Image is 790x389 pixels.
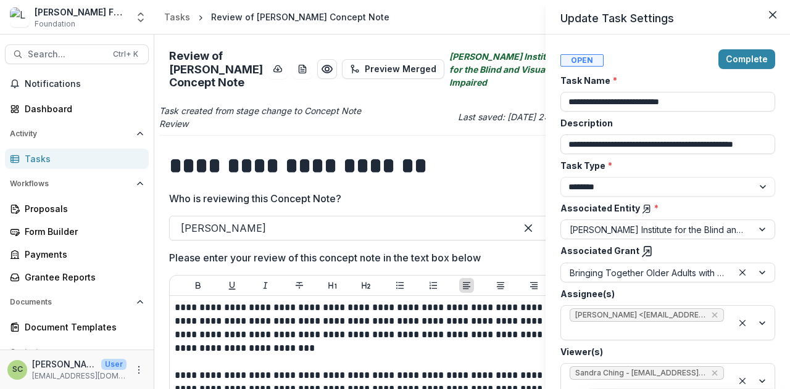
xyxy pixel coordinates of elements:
label: Description [560,117,768,129]
label: Assignee(s) [560,287,768,300]
div: Clear selected options [735,265,750,280]
div: Clear selected options [735,374,750,388]
label: Task Type [560,159,768,172]
label: Associated Entity [560,202,768,215]
span: Open [560,54,604,67]
div: Remove Khanh Phan <ktphan@lavellefund.org> (ktphan@lavellefund.org) [710,309,720,321]
span: [PERSON_NAME] <[EMAIL_ADDRESS][DOMAIN_NAME]> ([EMAIL_ADDRESS][DOMAIN_NAME]) [575,311,706,319]
label: Viewer(s) [560,345,768,358]
label: Task Name [560,74,768,87]
button: Close [763,5,783,25]
div: Clear selected options [735,316,750,330]
span: Sandra Ching - [EMAIL_ADDRESS][DOMAIN_NAME] [575,369,706,377]
label: Associated Grant [560,244,768,258]
button: Complete [718,49,775,69]
div: Remove Sandra Ching - sching@lavellefund.org [710,367,720,379]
